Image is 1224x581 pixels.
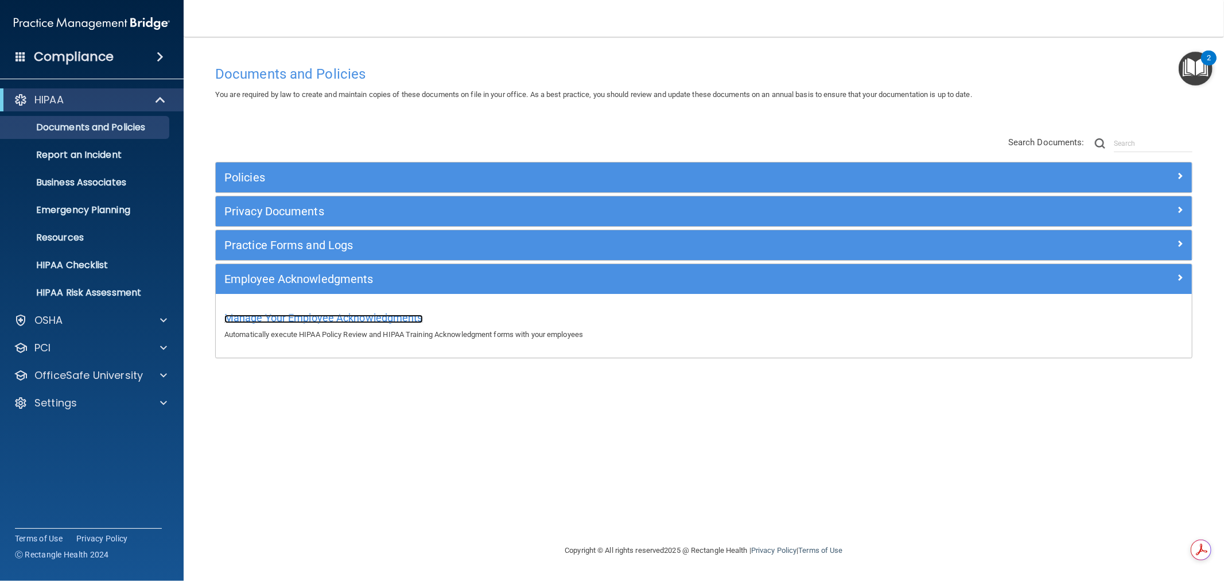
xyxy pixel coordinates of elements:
div: 2 [1207,58,1211,73]
p: Settings [34,396,77,410]
p: Documents and Policies [7,122,164,133]
p: HIPAA Risk Assessment [7,287,164,299]
a: Practice Forms and Logs [224,236,1183,254]
h5: Privacy Documents [224,205,939,218]
a: Privacy Documents [224,202,1183,220]
button: Open Resource Center, 2 new notifications [1179,52,1213,86]
a: Privacy Policy [751,546,796,555]
p: HIPAA Checklist [7,259,164,271]
h5: Employee Acknowledgments [224,273,939,285]
span: Ⓒ Rectangle Health 2024 [15,549,109,560]
a: OSHA [14,313,167,327]
a: HIPAA [14,93,166,107]
img: ic-search.3b580494.png [1095,138,1105,149]
span: Search Documents: [1008,137,1085,148]
span: Manage Your Employee Acknowledgments [224,312,423,324]
h5: Policies [224,171,939,184]
p: Emergency Planning [7,204,164,216]
p: OfficeSafe University [34,369,143,382]
a: Employee Acknowledgments [224,270,1183,288]
input: Search [1114,135,1192,152]
p: OSHA [34,313,63,327]
p: HIPAA [34,93,64,107]
p: Business Associates [7,177,164,188]
a: Terms of Use [798,546,842,555]
div: Copyright © All rights reserved 2025 @ Rectangle Health | | [495,532,914,569]
p: PCI [34,341,50,355]
a: Settings [14,396,167,410]
a: Privacy Policy [76,533,128,544]
h4: Compliance [34,49,114,65]
p: Resources [7,232,164,243]
h4: Documents and Policies [215,67,1192,82]
p: Automatically execute HIPAA Policy Review and HIPAA Training Acknowledgment forms with your emplo... [224,328,1183,342]
img: PMB logo [14,12,170,35]
a: PCI [14,341,167,355]
p: Report an Incident [7,149,164,161]
a: OfficeSafe University [14,369,167,382]
a: Terms of Use [15,533,63,544]
a: Manage Your Employee Acknowledgments [224,315,423,323]
span: You are required by law to create and maintain copies of these documents on file in your office. ... [215,90,972,99]
a: Policies [224,168,1183,187]
h5: Practice Forms and Logs [224,239,939,251]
